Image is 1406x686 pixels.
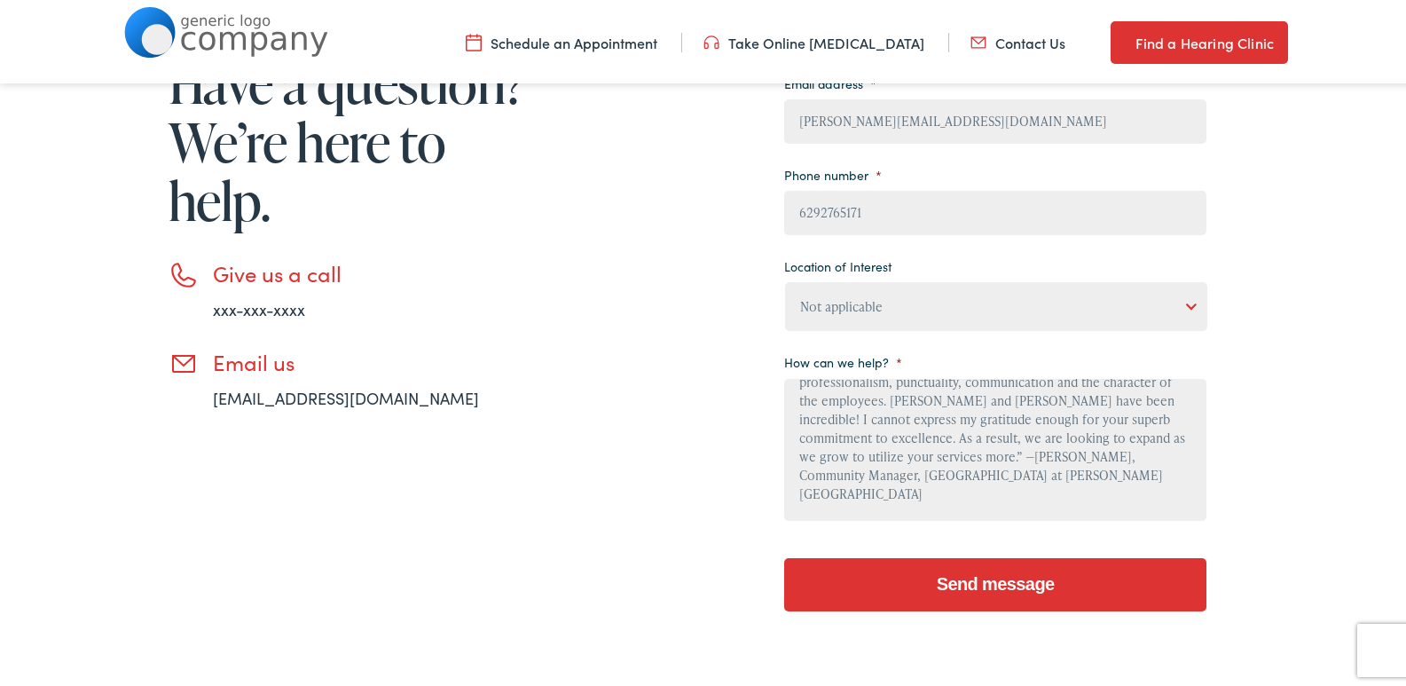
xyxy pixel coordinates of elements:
img: utility icon [970,29,986,49]
a: Find a Hearing Clinic [1111,18,1288,60]
img: utility icon [703,29,719,49]
input: Send message [784,555,1206,608]
h3: Give us a call [213,257,532,283]
label: Phone number [784,163,882,179]
a: Schedule an Appointment [466,29,657,49]
img: utility icon [1111,28,1127,50]
a: Contact Us [970,29,1065,49]
label: Email address [784,72,876,88]
h3: Email us [213,346,532,372]
a: [EMAIL_ADDRESS][DOMAIN_NAME] [213,383,479,406]
a: Take Online [MEDICAL_DATA] [703,29,924,49]
label: Location of Interest [784,255,892,271]
input: example@email.com [784,96,1206,140]
a: xxx-xxx-xxxx [213,295,305,317]
input: (XXX) XXX - XXXX [784,187,1206,232]
label: How can we help? [784,351,902,367]
img: utility icon [466,29,482,49]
